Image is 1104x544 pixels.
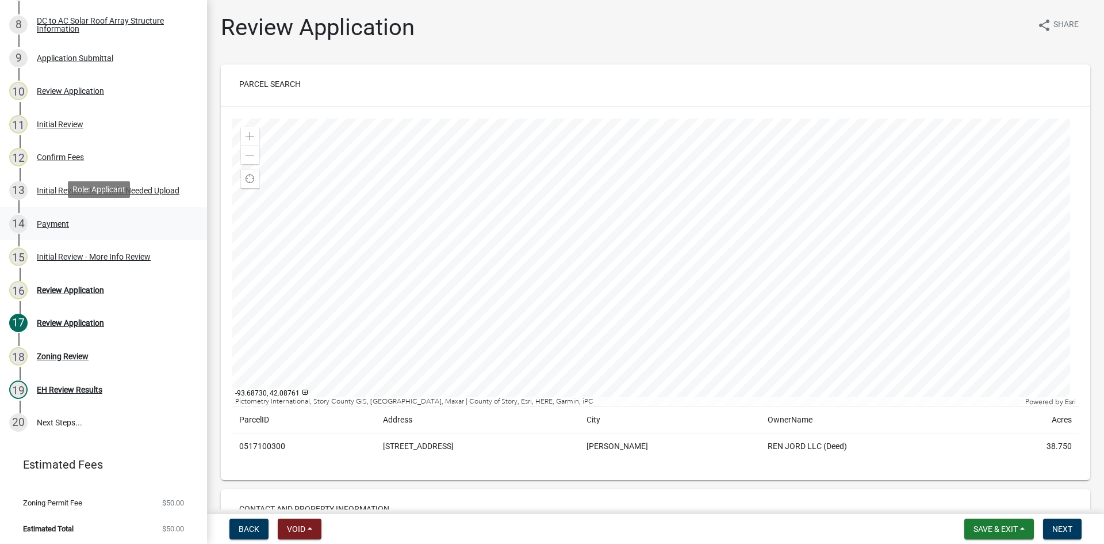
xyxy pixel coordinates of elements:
div: 16 [9,281,28,299]
div: 13 [9,181,28,200]
div: DC to AC Solar Roof Array Structure Information [37,17,189,33]
div: Confirm Fees [37,153,84,161]
td: 38.750 [984,433,1079,460]
div: Initial Review [37,120,83,128]
span: Void [287,524,305,534]
button: Void [278,519,321,539]
td: OwnerName [761,407,985,433]
div: Review Application [37,319,104,327]
td: REN JORD LLC (Deed) [761,433,985,460]
span: Save & Exit [973,524,1018,534]
button: Contact and Property Information [230,499,398,519]
div: 14 [9,215,28,233]
span: Back [239,524,259,534]
h1: Review Application [221,14,415,41]
div: 20 [9,413,28,432]
div: 19 [9,381,28,399]
button: Back [229,519,269,539]
div: Find my location [241,170,259,188]
a: Estimated Fees [9,453,189,476]
button: Parcel search [230,74,310,94]
div: Role: Applicant [68,181,130,198]
button: shareShare [1028,14,1088,36]
div: Initial Review - More Info Review [37,253,151,261]
div: 15 [9,248,28,266]
td: ParcelID [232,407,376,433]
div: 10 [9,82,28,100]
div: EH Review Results [37,386,102,394]
i: share [1037,18,1051,32]
div: 11 [9,115,28,134]
div: Initial Review - More Info Needed Upload [37,187,179,195]
div: 17 [9,314,28,332]
div: Zoom in [241,127,259,146]
div: 8 [9,16,28,34]
div: 18 [9,347,28,366]
span: Estimated Total [23,525,74,532]
a: Esri [1065,398,1076,406]
div: 12 [9,148,28,166]
div: Review Application [37,286,104,294]
span: Next [1052,524,1072,534]
div: Application Submittal [37,54,113,62]
td: 0517100300 [232,433,376,460]
div: Zoom out [241,146,259,164]
td: [PERSON_NAME] [580,433,761,460]
span: $50.00 [162,499,184,507]
span: Share [1053,18,1079,32]
div: Payment [37,220,69,228]
button: Next [1043,519,1082,539]
div: Powered by [1022,397,1079,406]
div: Pictometry International, Story County GIS, [GEOGRAPHIC_DATA], Maxar | County of Story, Esri, HER... [232,397,1022,406]
span: $50.00 [162,525,184,532]
td: Address [376,407,580,433]
div: Review Application [37,87,104,95]
button: Save & Exit [964,519,1034,539]
td: Acres [984,407,1079,433]
div: Zoning Review [37,352,89,360]
td: City [580,407,761,433]
div: 9 [9,49,28,67]
span: Zoning Permit Fee [23,499,82,507]
td: [STREET_ADDRESS] [376,433,580,460]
